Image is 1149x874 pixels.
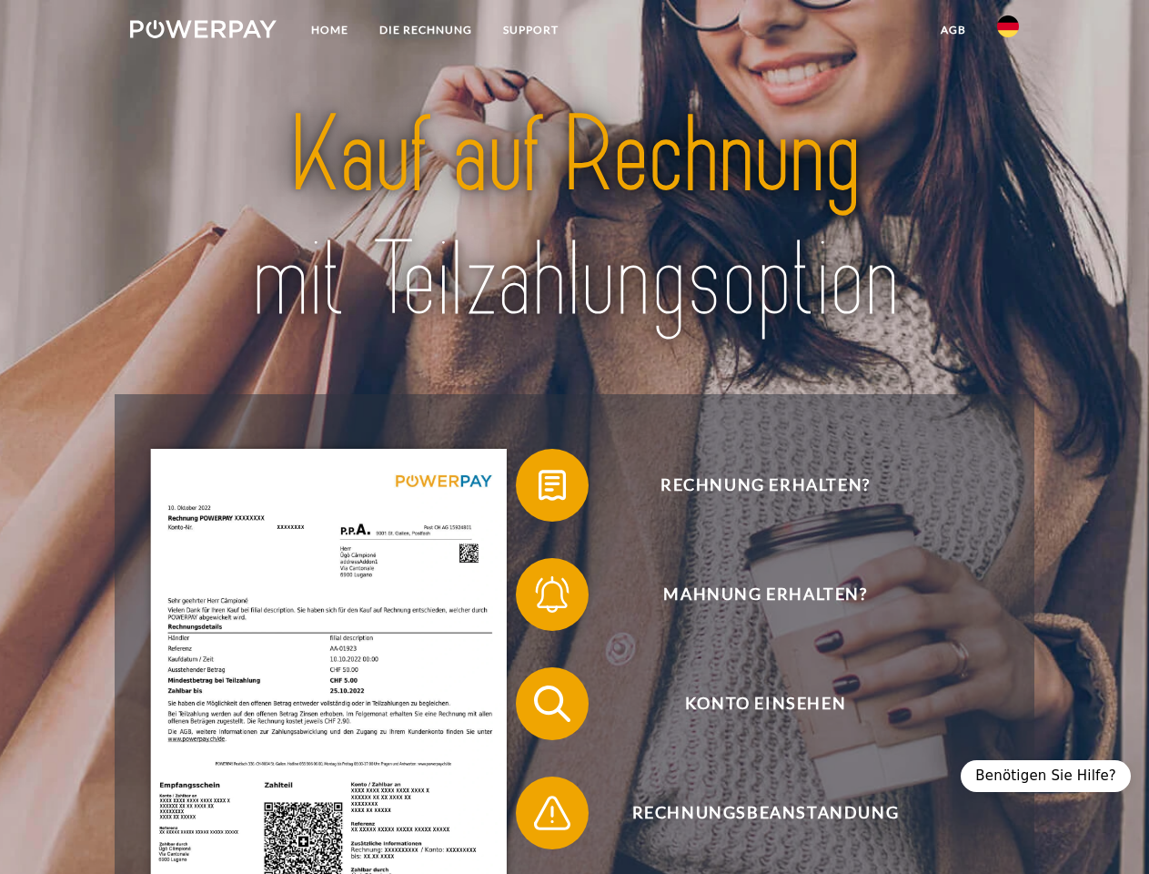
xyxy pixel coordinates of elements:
button: Rechnung erhalten? [516,449,989,522]
button: Konto einsehen [516,667,989,740]
button: Mahnung erhalten? [516,558,989,631]
img: qb_bill.svg [529,462,575,508]
a: agb [925,14,982,46]
img: logo-powerpay-white.svg [130,20,277,38]
span: Mahnung erhalten? [542,558,988,631]
a: DIE RECHNUNG [364,14,488,46]
span: Rechnungsbeanstandung [542,777,988,849]
img: qb_search.svg [529,681,575,727]
img: qb_warning.svg [529,790,575,836]
a: Home [296,14,364,46]
img: title-powerpay_de.svg [174,87,975,349]
button: Rechnungsbeanstandung [516,777,989,849]
a: SUPPORT [488,14,574,46]
div: Benötigen Sie Hilfe? [961,760,1131,792]
span: Rechnung erhalten? [542,449,988,522]
img: qb_bell.svg [529,572,575,617]
img: de [997,15,1019,37]
span: Konto einsehen [542,667,988,740]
